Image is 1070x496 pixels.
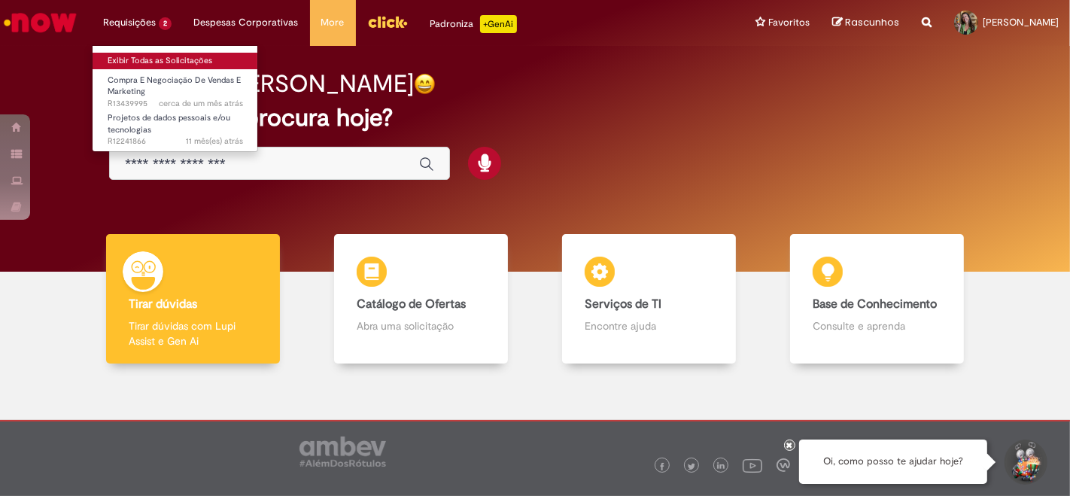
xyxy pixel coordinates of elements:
[799,440,987,484] div: Oi, como posso te ajudar hoje?
[763,234,991,364] a: Base de Conhecimento Consulte e aprenda
[108,112,230,135] span: Projetos de dados pessoais e/ou tecnologias
[357,318,485,333] p: Abra uma solicitação
[159,98,243,109] span: cerca de um mês atrás
[159,98,243,109] time: 22/08/2025 13:56:30
[186,135,243,147] time: 07/11/2024 13:42:50
[1002,440,1047,485] button: Iniciar Conversa de Suporte
[108,75,241,98] span: Compra E Negociação De Vendas E Marketing
[321,15,345,30] span: More
[79,234,307,364] a: Tirar dúvidas Tirar dúvidas com Lupi Assist e Gen Ai
[585,297,661,312] b: Serviços de TI
[103,15,156,30] span: Requisições
[367,11,408,33] img: click_logo_yellow_360x200.png
[109,71,414,97] h2: Boa tarde, [PERSON_NAME]
[93,110,258,142] a: Aberto R12241866 : Projetos de dados pessoais e/ou tecnologias
[717,462,725,471] img: logo_footer_linkedin.png
[109,105,961,131] h2: O que você procura hoje?
[129,297,197,312] b: Tirar dúvidas
[768,15,810,30] span: Favoritos
[658,463,666,470] img: logo_footer_facebook.png
[2,8,79,38] img: ServiceNow
[108,98,243,110] span: R13439995
[813,297,937,312] b: Base de Conhecimento
[92,45,258,152] ul: Requisições
[983,16,1059,29] span: [PERSON_NAME]
[357,297,466,312] b: Catálogo de Ofertas
[129,318,257,348] p: Tirar dúvidas com Lupi Assist e Gen Ai
[93,53,258,69] a: Exibir Todas as Solicitações
[777,458,790,472] img: logo_footer_workplace.png
[480,15,517,33] p: +GenAi
[535,234,763,364] a: Serviços de TI Encontre ajuda
[159,17,172,30] span: 2
[743,455,762,475] img: logo_footer_youtube.png
[688,463,695,470] img: logo_footer_twitter.png
[108,135,243,148] span: R12241866
[414,73,436,95] img: happy-face.png
[186,135,243,147] span: 11 mês(es) atrás
[430,15,517,33] div: Padroniza
[585,318,713,333] p: Encontre ajuda
[845,15,899,29] span: Rascunhos
[813,318,941,333] p: Consulte e aprenda
[307,234,535,364] a: Catálogo de Ofertas Abra uma solicitação
[299,437,386,467] img: logo_footer_ambev_rotulo_gray.png
[93,72,258,105] a: Aberto R13439995 : Compra E Negociação De Vendas E Marketing
[832,16,899,30] a: Rascunhos
[194,15,299,30] span: Despesas Corporativas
